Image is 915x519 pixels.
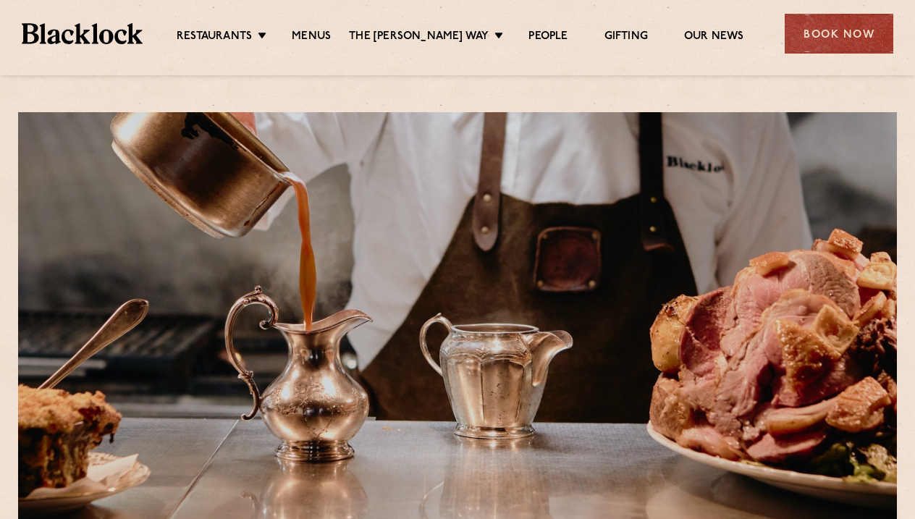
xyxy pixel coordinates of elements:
[684,30,744,46] a: Our News
[22,23,143,43] img: BL_Textured_Logo-footer-cropped.svg
[785,14,893,54] div: Book Now
[604,30,648,46] a: Gifting
[528,30,568,46] a: People
[292,30,331,46] a: Menus
[349,30,489,46] a: The [PERSON_NAME] Way
[177,30,252,46] a: Restaurants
